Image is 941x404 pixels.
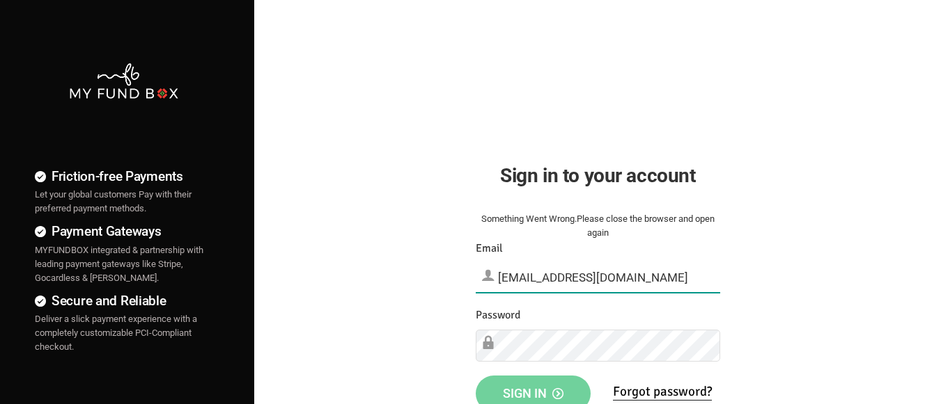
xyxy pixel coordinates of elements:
[35,314,197,352] span: Deliver a slick payment experience with a completely customizable PCI-Compliant checkout.
[476,161,720,191] h2: Sign in to your account
[503,386,563,401] span: Sign in
[35,189,192,213] span: Let your global customers Pay with their preferred payment methods.
[613,383,712,401] a: Forgot password?
[35,166,212,186] h4: Friction-free Payments
[476,240,503,257] label: Email
[476,262,720,293] input: Email
[476,212,720,240] div: Something Went Wrong.Please close the browser and open again
[35,245,203,283] span: MYFUNDBOX integrated & partnership with leading payment gateways like Stripe, Gocardless & [PERSO...
[476,307,520,324] label: Password
[35,221,212,241] h4: Payment Gateways
[35,291,212,311] h4: Secure and Reliable
[68,62,180,100] img: mfbwhite.png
